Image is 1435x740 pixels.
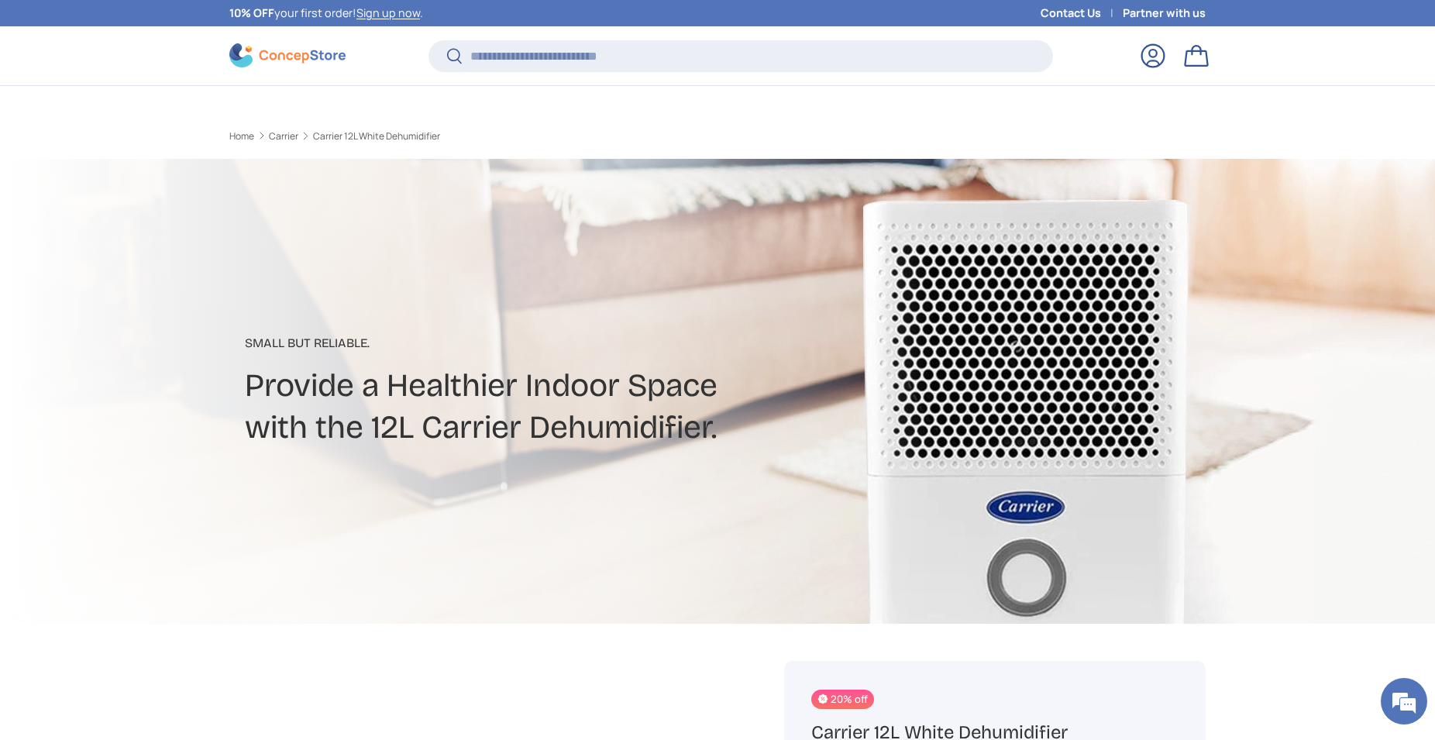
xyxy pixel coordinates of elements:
[229,5,274,20] strong: 10% OFF
[313,132,440,141] a: Carrier 12L White Dehumidifier
[229,129,747,143] nav: Breadcrumbs
[229,43,346,67] img: ConcepStore
[811,690,874,709] span: 20% off
[229,5,423,22] p: your first order! .
[356,5,420,20] a: Sign up now
[1041,5,1123,22] a: Contact Us
[245,334,840,353] p: Small But Reliable.
[1123,5,1206,22] a: Partner with us
[229,132,254,141] a: Home
[245,365,840,449] h2: Provide a Healthier Indoor Space with the 12L Carrier Dehumidifier.
[269,132,298,141] a: Carrier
